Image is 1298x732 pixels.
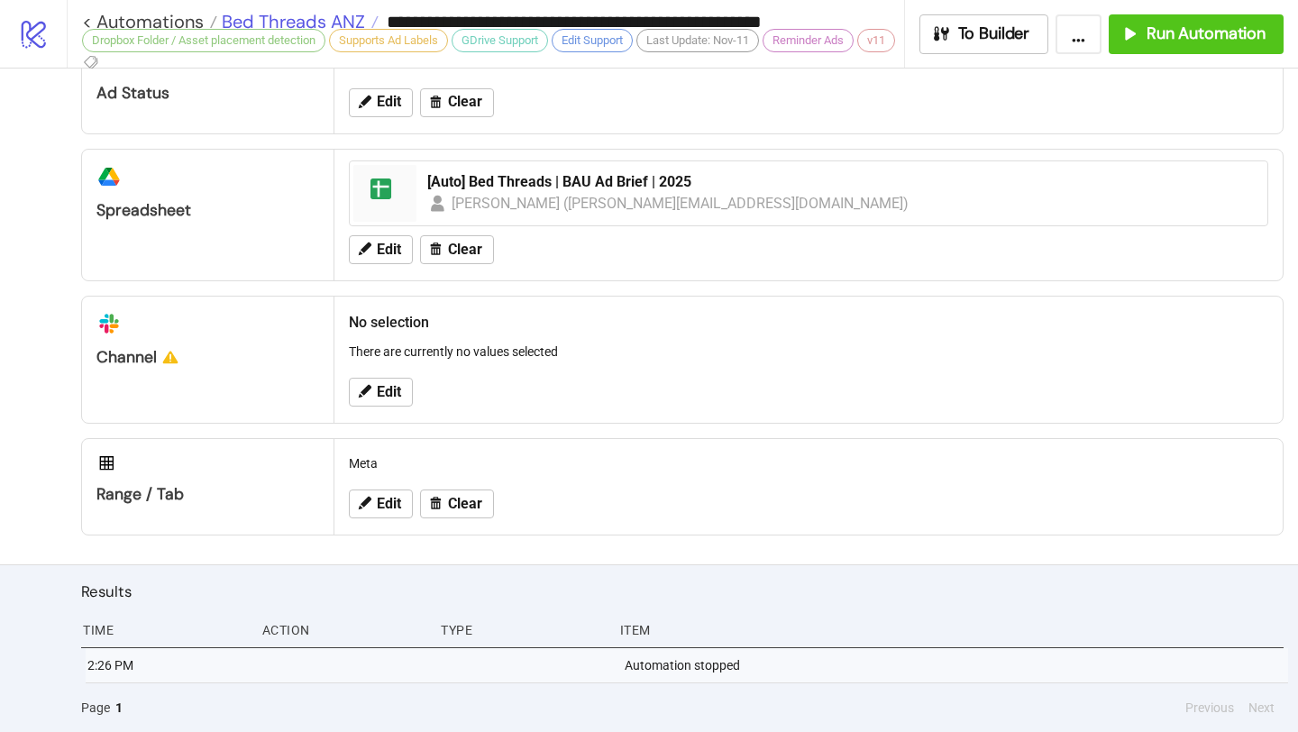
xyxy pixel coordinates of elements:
div: [PERSON_NAME] ([PERSON_NAME][EMAIL_ADDRESS][DOMAIN_NAME]) [452,192,910,215]
button: ... [1056,14,1101,54]
span: Edit [377,384,401,400]
span: Edit [377,94,401,110]
button: Next [1243,698,1280,718]
div: GDrive Support [452,29,548,52]
div: Edit Support [552,29,633,52]
div: Spreadsheet [96,200,319,221]
div: Action [261,613,427,647]
p: There are currently no values selected [349,342,1268,361]
span: Page [81,698,110,718]
div: Channel [96,347,319,368]
button: Run Automation [1109,14,1284,54]
button: Clear [420,88,494,117]
button: Edit [349,88,413,117]
div: Item [618,613,1284,647]
div: 2:26 PM [86,648,252,682]
a: Bed Threads ANZ [217,13,379,31]
div: Last Update: Nov-11 [636,29,759,52]
span: To Builder [958,23,1030,44]
h2: Results [81,580,1284,603]
h2: No selection [349,311,1268,334]
span: Bed Threads ANZ [217,10,365,33]
button: Clear [420,490,494,518]
span: Edit [377,242,401,258]
div: v11 [857,29,895,52]
span: Clear [448,496,482,512]
div: Dropbox Folder / Asset placement detection [82,29,325,52]
button: Edit [349,490,413,518]
div: Supports Ad Labels [329,29,448,52]
button: Edit [349,235,413,264]
div: [Auto] Bed Threads | BAU Ad Brief | 2025 [427,172,1257,192]
div: Ad Status [96,83,319,104]
button: Edit [349,378,413,407]
div: Automation stopped [623,648,1288,682]
button: Clear [420,235,494,264]
span: Run Automation [1147,23,1266,44]
div: Reminder Ads [763,29,854,52]
button: To Builder [919,14,1049,54]
a: < Automations [82,13,217,31]
button: 1 [110,698,128,718]
span: Clear [448,94,482,110]
div: Range / Tab [96,484,319,505]
button: Previous [1180,698,1239,718]
span: Edit [377,496,401,512]
div: Time [81,613,248,647]
div: Type [439,613,606,647]
span: Clear [448,242,482,258]
div: Meta [342,446,1275,480]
